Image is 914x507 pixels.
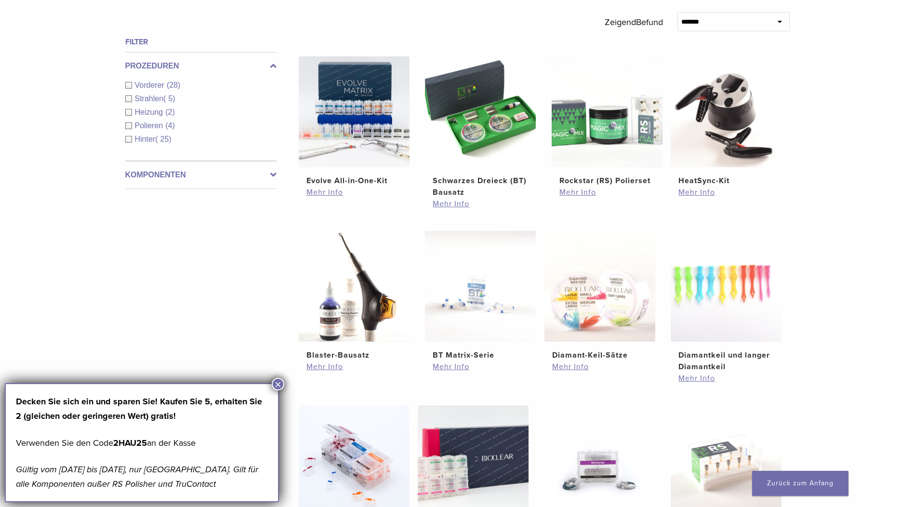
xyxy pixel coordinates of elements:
strong: 2HAU25 [113,438,147,448]
p: Verwenden Sie den Code an der Kasse [16,436,268,450]
a: Mehr Info [306,361,402,373]
a: Diamant-Keil-SätzeDiamant-Keil-Sätze [544,231,656,361]
a: Mehr Info [306,187,402,198]
h2: HeatSync-Kit [678,175,774,187]
span: Hinter( [135,135,160,143]
font: Befund [636,17,663,27]
img: Schwarzes Dreieck (BT) Bausatz [425,56,536,167]
h2: Rockstar (RS) Polierset [559,175,655,187]
h2: Diamant-Keil-Sätze [552,349,648,361]
span: (4) [165,121,175,130]
a: Mehr Info [433,198,528,210]
h2: Diamantkeil und langer Diamantkeil [678,349,774,373]
img: HeatSync-Kit [671,56,782,167]
a: Diamantkeil und langer DiamantkeilDiamantkeil und langer Diamantkeil [670,231,782,373]
a: Evolve All-in-One-KitEvolve All-in-One-Kit [298,56,411,187]
a: Mehr Info [678,187,774,198]
h2: Schwarzes Dreieck (BT) Bausatz [433,175,528,198]
font: Komponenten [125,171,186,179]
img: Blaster-Bausatz [299,231,410,342]
span: (28) [167,81,180,89]
h2: Evolve All-in-One-Kit [306,175,402,187]
a: Schwarzes Dreieck (BT) BausatzSchwarzes Dreieck (BT) Bausatz [424,56,537,198]
a: Mehr Info [433,361,528,373]
a: BT Matrix-SerieBT Matrix-Serie [424,231,537,361]
a: Rockstar (RS) PoliersetRockstar (RS) Polierset [551,56,663,187]
strong: Decken Sie sich ein und sparen Sie! Kaufen Sie 5, erhalten Sie 2 (gleichen oder geringeren Wert) ... [16,396,262,421]
h2: BT Matrix-Serie [433,349,528,361]
a: Mehr Info [552,361,648,373]
img: Diamant-Keil-Sätze [544,231,655,342]
img: Evolve All-in-One-Kit [299,56,410,167]
a: Mehr Info [678,373,774,384]
span: Polieren [135,121,166,130]
a: Blaster-BausatzBlaster-Bausatz [298,231,411,361]
h2: Blaster-Bausatz [306,349,402,361]
span: Strahlen( [135,94,169,103]
a: HeatSync-KitHeatSync-Kit [670,56,782,187]
span: 25) [160,135,172,143]
button: Schließen [272,378,284,390]
font: Prozeduren [125,62,179,70]
h4: Filter [125,36,277,48]
span: Heizung [135,108,166,116]
span: (2) [165,108,175,116]
img: Rockstar (RS) Polierset [552,56,662,167]
img: Diamantkeil und langer Diamantkeil [671,231,782,342]
img: BT Matrix-Serie [425,231,536,342]
em: Gültig vom [DATE] bis [DATE], nur [GEOGRAPHIC_DATA]. Gilt für alle Komponenten außer RS Polisher ... [16,464,258,489]
a: Mehr Info [559,187,655,198]
font: Zeigend [605,17,636,27]
span: Vorderer [135,81,167,89]
a: Zurück zum Anfang [752,471,848,496]
span: 5) [168,94,175,103]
